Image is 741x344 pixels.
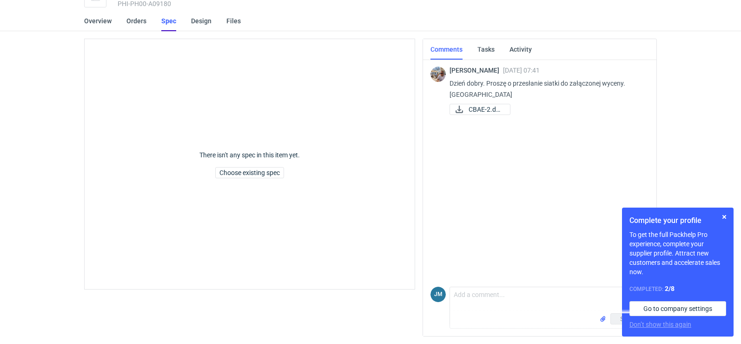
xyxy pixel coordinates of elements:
[219,169,280,176] span: Choose existing spec
[430,287,446,302] div: Joanna Myślak
[450,67,503,74] span: [PERSON_NAME]
[84,11,112,31] a: Overview
[477,39,495,60] a: Tasks
[430,67,446,82] img: Michał Palasek
[509,39,532,60] a: Activity
[199,150,300,160] p: There isn't any spec in this item yet.
[629,320,691,329] button: Don’t show this again
[226,11,241,31] a: Files
[665,285,675,292] strong: 2 / 8
[215,167,284,178] button: Choose existing spec
[126,11,146,31] a: Orders
[450,78,642,100] p: Dzień dobry. Proszę o przesłanie siatki do załączonej wyceny. [GEOGRAPHIC_DATA]
[430,287,446,302] figcaption: JM
[629,230,726,277] p: To get the full Packhelp Pro experience, complete your supplier profile. Attract new customers an...
[430,39,463,60] a: Comments
[191,11,212,31] a: Design
[450,104,510,115] a: CBAE-2.docx
[503,67,540,74] span: [DATE] 07:41
[719,211,730,223] button: Skip for now
[469,104,503,115] span: CBAE-2.docx
[620,316,635,322] span: Send
[161,11,176,31] a: Spec
[629,284,726,294] div: Completed:
[629,301,726,316] a: Go to company settings
[629,215,726,226] h1: Complete your profile
[610,313,645,324] button: Send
